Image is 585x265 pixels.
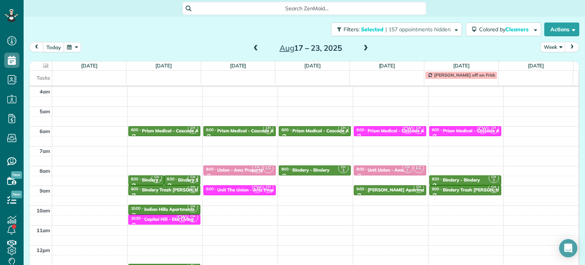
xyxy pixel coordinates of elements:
button: Actions [544,22,579,36]
small: 2 [339,128,348,135]
span: CW [177,212,187,222]
div: Prism Medical - Cascade Aids Project [368,128,446,133]
div: Capitol Hill - Eko Living [144,217,193,222]
span: LC [263,163,273,173]
a: Filters: Selected | 157 appointments hidden [327,22,462,36]
span: LC [414,163,424,173]
span: New [11,191,22,198]
div: Prism Medical - Cascade Aids Project [142,128,221,133]
small: 2 [489,187,499,194]
div: [PERSON_NAME] Apartments - [PERSON_NAME] & [PERSON_NAME] [368,187,515,193]
button: Filters: Selected | 157 appointments hidden [331,22,462,36]
span: 5am [40,108,50,114]
div: Bindery - Bindery [443,177,480,183]
small: 2 [188,206,198,214]
span: 10am [37,207,50,214]
span: CW [252,183,262,193]
small: 2 [152,177,161,184]
a: [DATE] [453,63,470,69]
div: Unit The Union - Amc Property [217,187,282,193]
span: 7am [40,148,50,154]
div: Prism Medical - Cascade Aids Project [443,128,521,133]
small: 2 [253,167,262,174]
a: [DATE] [528,63,544,69]
div: Bindery - Bindery [142,177,179,183]
span: 6am [40,128,50,134]
a: [DATE] [304,63,321,69]
a: [DATE] [379,63,395,69]
a: [DATE] [230,63,246,69]
span: Selected [361,26,384,33]
div: Bindery Trash [PERSON_NAME] [142,187,209,193]
small: 2 [188,216,198,223]
span: Colored by [479,26,531,33]
span: Cleaners [505,26,530,33]
div: Bindery SE Bathrooms - Bindery Se Bathrooms [178,177,278,183]
div: Union - Amc Property [217,167,263,173]
span: New [11,171,22,179]
div: Bindery Trash [PERSON_NAME] [443,187,510,193]
button: Week [540,42,566,52]
button: prev [29,42,44,52]
span: | 157 appointments hidden [385,26,451,33]
small: 2 [264,128,273,135]
small: 2 [264,187,273,194]
span: [PERSON_NAME] off on Fridays [434,72,501,78]
h2: 17 – 23, 2025 [263,44,358,52]
div: Prism Medical - Cascade Aids Project [217,128,296,133]
span: 11am [37,227,50,233]
div: Indian Hills Apartments [144,207,195,212]
span: 4am [40,88,50,95]
a: [DATE] [81,63,97,69]
small: 2 [339,167,348,174]
small: 2 [188,177,198,184]
small: 2 [489,128,499,135]
button: today [43,42,64,52]
span: 12pm [37,247,50,253]
span: Aug [280,43,294,53]
a: [DATE] [155,63,172,69]
span: 8am [40,168,50,174]
div: Bindery - Bindery [292,167,329,173]
div: Prism Medical - Cascade Aids Project [292,128,371,133]
small: 2 [414,128,424,135]
div: Unit Union - Amc [368,167,404,173]
span: Filters: [344,26,360,33]
small: 2 [188,128,198,135]
small: 2 [403,167,412,174]
button: Colored byCleaners [466,22,541,36]
div: Open Intercom Messenger [559,239,577,257]
span: CW [403,124,413,134]
span: 9am [40,188,50,194]
small: 2 [188,187,198,194]
span: CW [478,124,488,134]
button: next [565,42,579,52]
small: 2 [414,187,424,194]
small: 2 [489,177,499,184]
